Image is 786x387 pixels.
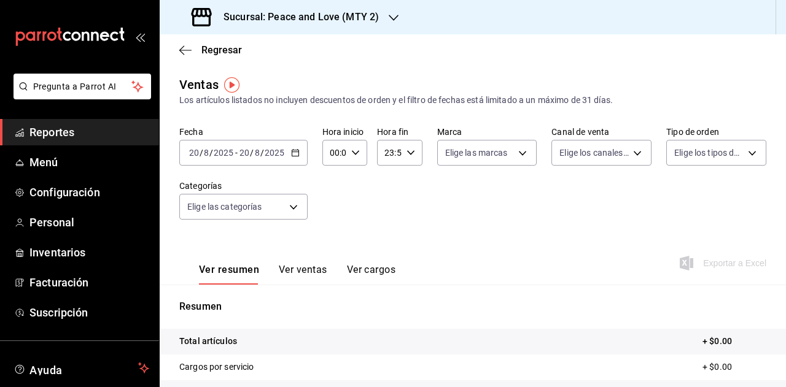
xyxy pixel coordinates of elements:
[254,148,260,158] input: --
[201,44,242,56] span: Regresar
[224,77,239,93] img: Tooltip marker
[9,89,151,102] a: Pregunta a Parrot AI
[179,94,766,107] div: Los artículos listados no incluyen descuentos de orden y el filtro de fechas está limitado a un m...
[239,148,250,158] input: --
[179,75,219,94] div: Ventas
[199,264,259,285] button: Ver resumen
[33,80,132,93] span: Pregunta a Parrot AI
[445,147,508,159] span: Elige las marcas
[135,32,145,42] button: open_drawer_menu
[29,304,149,321] span: Suscripción
[179,299,766,314] p: Resumen
[179,361,254,374] p: Cargos por servicio
[29,184,149,201] span: Configuración
[347,264,396,285] button: Ver cargos
[203,148,209,158] input: --
[29,154,149,171] span: Menú
[279,264,327,285] button: Ver ventas
[264,148,285,158] input: ----
[213,148,234,158] input: ----
[551,128,652,136] label: Canal de venta
[29,214,149,231] span: Personal
[559,147,629,159] span: Elige los canales de venta
[29,274,149,291] span: Facturación
[179,335,237,348] p: Total artículos
[250,148,254,158] span: /
[187,201,262,213] span: Elige las categorías
[29,124,149,140] span: Reportes
[29,361,133,375] span: Ayuda
[179,128,308,136] label: Fecha
[666,128,766,136] label: Tipo de orden
[702,335,766,348] p: + $0.00
[200,148,203,158] span: /
[209,148,213,158] span: /
[377,128,422,136] label: Hora fin
[702,361,766,374] p: + $0.00
[322,128,367,136] label: Hora inicio
[260,148,264,158] span: /
[179,44,242,56] button: Regresar
[189,148,200,158] input: --
[674,147,744,159] span: Elige los tipos de orden
[29,244,149,261] span: Inventarios
[179,182,308,190] label: Categorías
[14,74,151,99] button: Pregunta a Parrot AI
[235,148,238,158] span: -
[199,264,395,285] div: navigation tabs
[437,128,537,136] label: Marca
[214,10,379,25] h3: Sucursal: Peace and Love (MTY 2)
